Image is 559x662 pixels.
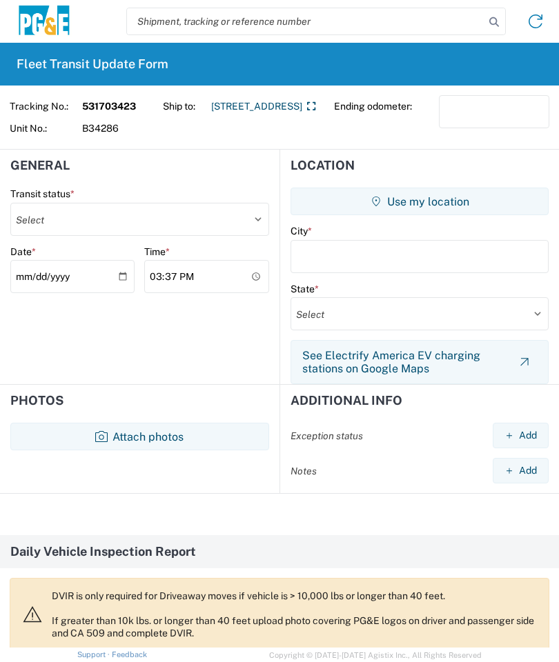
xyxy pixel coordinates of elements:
label: Transit status [10,188,75,200]
label: Notes [291,465,317,477]
a: Feedback [112,650,147,659]
button: Use my location [291,188,549,215]
span: Copyright © [DATE]-[DATE] Agistix Inc., All Rights Reserved [269,649,482,661]
span: Daily Vehicle Inspection Report [10,545,196,558]
a: [STREET_ADDRESS] [211,95,317,117]
span: See Electrify America EV charging stations on Google Maps [302,349,513,375]
h2: Location [291,159,355,172]
label: City [291,225,312,237]
button: Attach photos [10,423,269,450]
button: Add [493,458,549,483]
button: See Electrify America EV charging stations on Google Maps [291,340,549,384]
a: Support [77,650,112,659]
span: Ship to: [163,95,211,117]
span: Unit No.: [10,117,82,139]
span: Tracking No.: [10,95,82,117]
h2: Additional Info [291,394,402,408]
h2: Photos [10,394,63,408]
button: Add [493,423,549,448]
img: pge [17,6,72,38]
label: State [291,283,319,295]
h2: General [10,159,70,172]
p: DVIR is only required for Driveaway moves if vehicle is > 10,000 lbs or longer than 40 feet. If g... [52,590,538,639]
span: Ending odometer: [334,95,439,117]
span: B34286 [82,117,155,139]
label: Exception status [291,430,363,442]
input: Shipment, tracking or reference number [127,8,484,34]
h2: Fleet Transit Update Form [17,56,168,72]
label: Date [10,245,36,258]
label: Time [144,245,170,258]
strong: 531703423 [82,95,155,117]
